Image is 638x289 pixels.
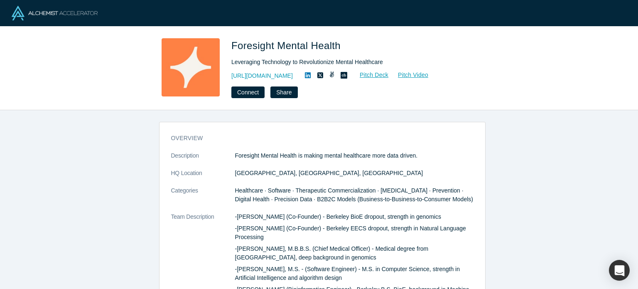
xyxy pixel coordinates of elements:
[231,58,464,67] div: Leveraging Technology to Revolutionize Mental Healthcare
[235,224,474,242] p: -[PERSON_NAME] (Co-Founder) - Berkeley EECS dropout, strength in Natural Language Processing
[235,265,474,282] p: -[PERSON_NAME], M.S. - (Software Engineer) - M.S. in Computer Science, strength in Artificial Int...
[351,70,389,80] a: Pitch Deck
[235,151,474,160] p: Foresight Mental Health is making mental healthcare more data driven.
[235,169,474,178] dd: [GEOGRAPHIC_DATA], [GEOGRAPHIC_DATA], [GEOGRAPHIC_DATA]
[231,40,344,51] span: Foresight Mental Health
[171,134,462,143] h3: overview
[231,86,265,98] button: Connect
[171,169,235,186] dt: HQ Location
[162,38,220,96] img: Foresight Mental Health's Logo
[235,187,473,203] span: Healthcare · Software · Therapeutic Commercialization · [MEDICAL_DATA] · Prevention · Digital Hea...
[235,212,474,221] p: -[PERSON_NAME] (Co-Founder) - Berkeley BioE dropout, strength in genomics
[235,245,474,262] p: -[PERSON_NAME], M.B.B.S. (Chief Medical Officer) - Medical degree from [GEOGRAPHIC_DATA], deep ba...
[171,151,235,169] dt: Description
[231,72,293,80] a: [URL][DOMAIN_NAME]
[171,186,235,212] dt: Categories
[12,6,98,20] img: Alchemist Logo
[389,70,429,80] a: Pitch Video
[270,86,297,98] button: Share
